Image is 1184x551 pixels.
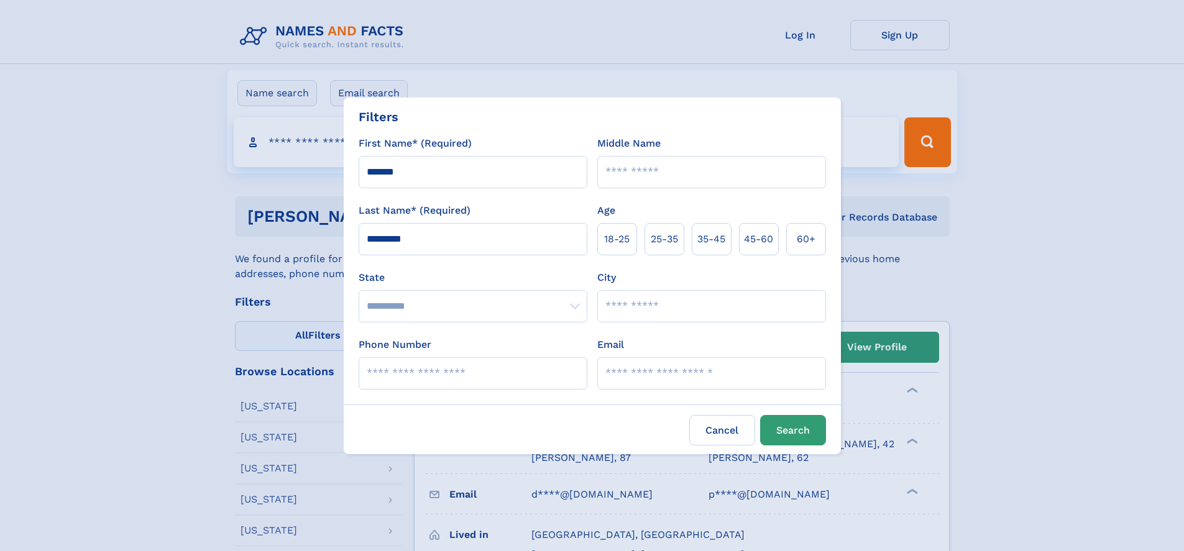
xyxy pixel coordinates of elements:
[604,232,630,247] span: 18‑25
[651,232,678,247] span: 25‑35
[359,203,470,218] label: Last Name* (Required)
[597,270,616,285] label: City
[797,232,815,247] span: 60+
[597,337,624,352] label: Email
[689,415,755,445] label: Cancel
[359,270,587,285] label: State
[359,107,398,126] div: Filters
[597,203,615,218] label: Age
[597,136,661,151] label: Middle Name
[697,232,725,247] span: 35‑45
[359,136,472,151] label: First Name* (Required)
[359,337,431,352] label: Phone Number
[760,415,826,445] button: Search
[744,232,773,247] span: 45‑60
